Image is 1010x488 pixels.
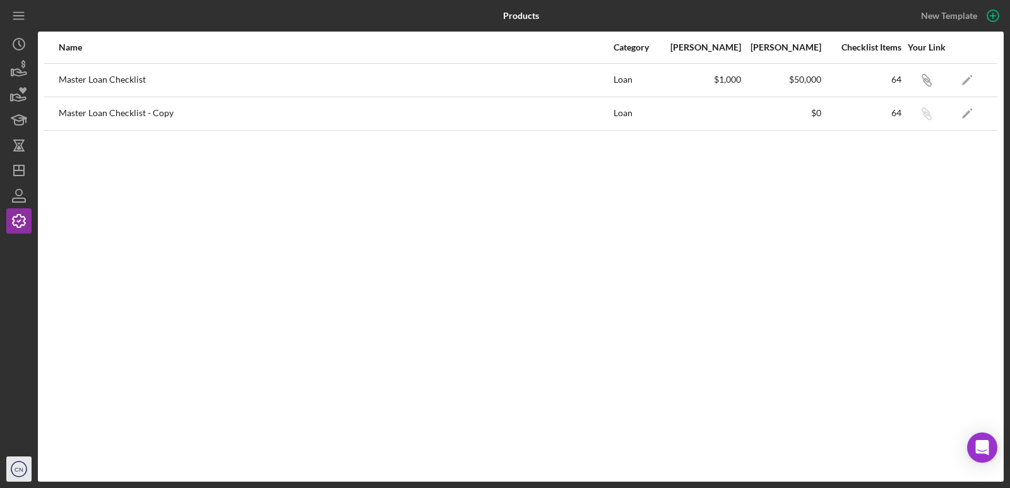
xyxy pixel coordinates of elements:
[742,74,821,85] div: $50,000
[823,108,901,118] div: 64
[503,11,539,21] b: Products
[59,64,612,96] div: Master Loan Checklist
[662,74,741,85] div: $1,000
[59,98,612,129] div: Master Loan Checklist - Copy
[913,6,1004,25] button: New Template
[614,98,661,129] div: Loan
[614,64,661,96] div: Loan
[59,42,612,52] div: Name
[742,42,821,52] div: [PERSON_NAME]
[15,466,23,473] text: CN
[823,74,901,85] div: 64
[662,42,741,52] div: [PERSON_NAME]
[903,42,950,52] div: Your Link
[614,42,661,52] div: Category
[967,432,997,463] div: Open Intercom Messenger
[921,6,977,25] div: New Template
[6,456,32,482] button: CN
[742,108,821,118] div: $0
[823,42,901,52] div: Checklist Items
